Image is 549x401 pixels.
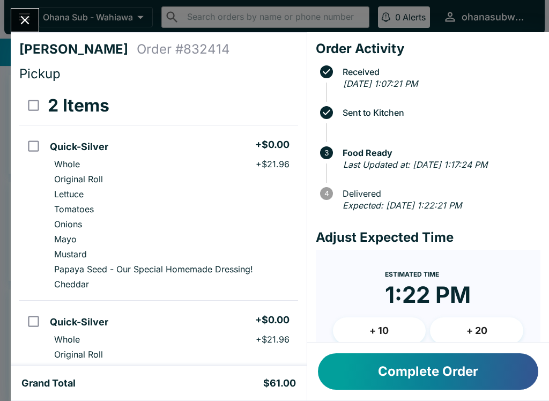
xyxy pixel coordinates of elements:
p: Mustard [54,249,87,259]
span: Received [337,67,540,77]
button: Close [11,9,39,32]
p: Lettuce [54,364,84,375]
p: Onions [54,219,82,229]
h4: Adjust Expected Time [316,229,540,246]
h5: Grand Total [21,377,76,390]
em: Expected: [DATE] 1:22:21 PM [343,200,462,211]
button: Complete Order [318,353,538,390]
time: 1:22 PM [385,281,471,309]
span: Estimated Time [385,270,439,278]
p: Mayo [54,234,77,244]
h3: 2 Items [48,95,109,116]
p: Whole [54,334,80,345]
h5: Quick-Silver [50,316,108,329]
p: + $21.96 [256,334,290,345]
span: Sent to Kitchen [337,108,540,117]
p: Original Roll [54,349,103,360]
p: Original Roll [54,174,103,184]
span: Pickup [19,66,61,81]
h5: + $0.00 [255,314,290,326]
p: Whole [54,159,80,169]
h4: Order Activity [316,41,540,57]
text: 4 [324,189,329,198]
p: Lettuce [54,189,84,199]
em: Last Updated at: [DATE] 1:17:24 PM [343,159,487,170]
em: [DATE] 1:07:21 PM [343,78,418,89]
p: Cheddar [54,279,89,289]
text: 3 [324,148,329,157]
p: + $21.96 [256,159,290,169]
p: Tomatoes [54,204,94,214]
span: Delivered [337,189,540,198]
h4: [PERSON_NAME] [19,41,137,57]
span: Food Ready [337,148,540,158]
p: Papaya Seed - Our Special Homemade Dressing! [54,264,253,274]
h5: + $0.00 [255,138,290,151]
h4: Order # 832414 [137,41,230,57]
button: + 20 [430,317,523,344]
h5: $61.00 [263,377,296,390]
h5: Quick-Silver [50,140,108,153]
button: + 10 [333,317,426,344]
